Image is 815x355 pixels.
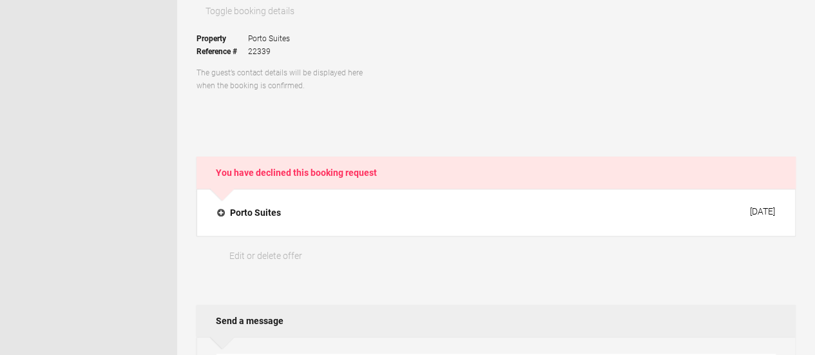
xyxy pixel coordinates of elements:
[197,45,248,58] strong: Reference #
[197,66,367,92] p: The guest’s contact details will be displayed here when the booking is confirmed.
[248,45,290,58] span: 22339
[197,243,335,269] a: Edit or delete offer
[197,305,796,337] h2: Send a message
[217,206,281,219] h4: Porto Suites
[197,32,248,45] strong: Property
[197,157,796,189] h2: You have declined this booking request
[750,206,775,216] div: [DATE]
[207,199,785,226] button: Porto Suites [DATE]
[248,32,290,45] span: Porto Suites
